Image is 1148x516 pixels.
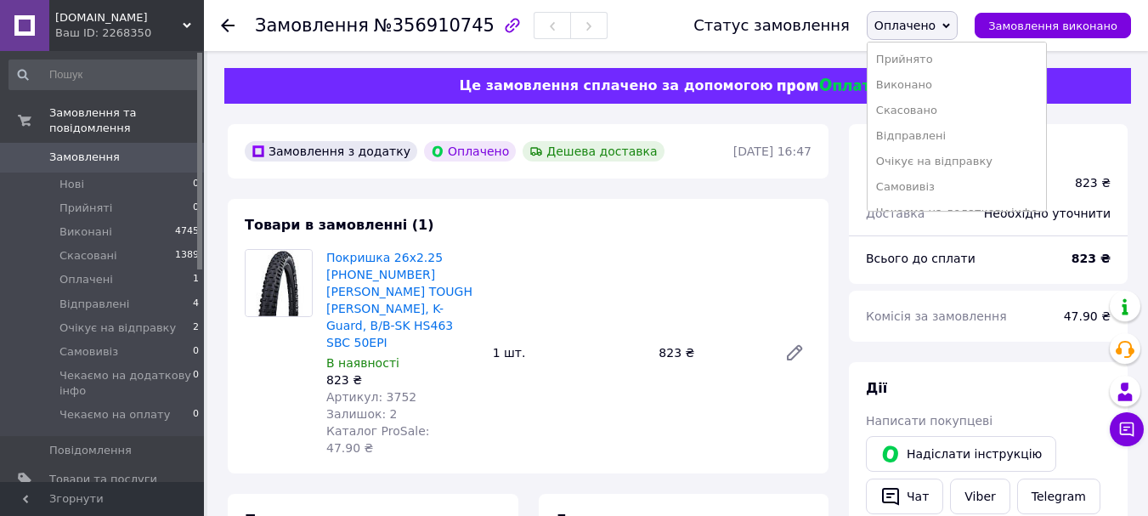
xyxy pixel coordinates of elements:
div: Дешева доставка [523,141,664,162]
span: Прийняті [59,201,112,216]
a: Telegram [1017,479,1100,514]
input: Пошук [8,60,201,90]
li: Відправлені [868,123,1046,149]
span: Повідомлення [49,443,132,458]
span: 0 [193,407,199,422]
b: 823 ₴ [1072,252,1111,265]
span: Комісія за замовлення [866,309,1007,323]
span: Нові [59,177,84,192]
span: 1389 [175,248,199,264]
span: 47.90 ₴ [1064,309,1111,323]
span: 4 [193,297,199,312]
button: Чат з покупцем [1110,412,1144,446]
span: 0 [193,201,199,216]
li: Виконано [868,72,1046,98]
div: Повернутися назад [221,17,235,34]
span: 4745 [175,224,199,240]
span: Товари в замовленні (1) [245,217,434,233]
li: Чекаємо на додаткову інфо [868,200,1046,225]
span: 0 [193,177,199,192]
div: Оплачено [424,141,516,162]
span: veloleo.com.ua [55,10,183,26]
span: Написати покупцеві [866,414,992,428]
div: 823 ₴ [326,371,479,388]
span: Виконані [59,224,112,240]
span: Самовивіз [59,344,118,360]
span: Дії [866,380,887,396]
span: Залишок: 2 [326,407,398,421]
li: Прийнято [868,47,1046,72]
a: Редагувати [778,336,812,370]
span: Всього до сплати [866,252,976,265]
span: Скасовані [59,248,117,264]
span: Замовлення [255,15,369,36]
div: Замовлення з додатку [245,141,417,162]
span: 2 [193,320,199,336]
div: 1 шт. [486,341,653,365]
span: Відправлені [59,297,129,312]
div: Статус замовлення [693,17,850,34]
span: Артикул: 3752 [326,390,416,404]
span: Чекаємо на додаткову інфо [59,368,193,399]
button: Замовлення виконано [975,13,1131,38]
span: Товари та послуги [49,472,157,487]
button: Чат [866,479,943,514]
span: Оплачено [874,19,936,32]
span: 0 [193,368,199,399]
div: 823 ₴ [1075,174,1111,191]
li: Скасовано [868,98,1046,123]
span: Це замовлення сплачено за допомогою [459,77,772,94]
span: Очікує на відправку [59,320,176,336]
span: Замовлення [49,150,120,165]
img: evopay logo [778,78,879,94]
time: [DATE] 16:47 [733,145,812,158]
span: №356910745 [374,15,495,36]
span: Каталог ProSale: 47.90 ₴ [326,424,429,455]
a: Покришка 26x2.25 [PHONE_NUMBER][PERSON_NAME] TOUGH [PERSON_NAME], K-Guard, B/B-SK HS463 SBC 50EPI [326,251,472,349]
img: Покришка 26x2.25 (57-559) SCHWALBE TOUGH TOM, K-Guard, B/B-SK HS463 SBC 50EPI [246,250,312,316]
div: Необхідно уточнити [974,195,1121,232]
li: Самовивіз [868,174,1046,200]
span: Замовлення та повідомлення [49,105,204,136]
div: Ваш ID: 2268350 [55,26,204,41]
span: В наявності [326,356,399,370]
div: 823 ₴ [652,341,771,365]
button: Надіслати інструкцію [866,436,1056,472]
span: 1 [193,272,199,287]
span: Оплачені [59,272,113,287]
span: 0 [193,344,199,360]
span: Чекаємо на оплату [59,407,170,422]
span: Доставка [866,207,925,220]
li: Очікує на відправку [868,149,1046,174]
span: Замовлення виконано [988,20,1117,32]
a: Viber [950,479,1009,514]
